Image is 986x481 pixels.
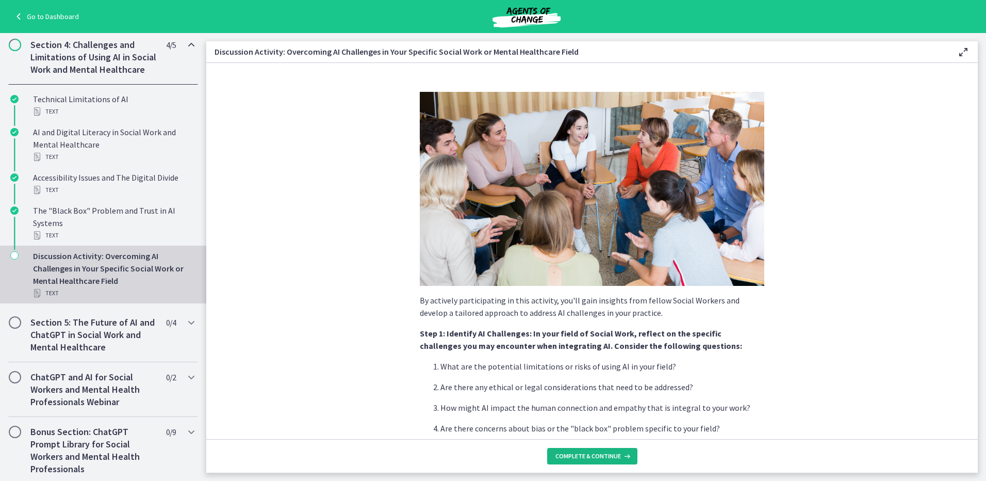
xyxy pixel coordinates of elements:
[166,371,176,383] span: 0 / 2
[440,381,764,393] p: Are there any ethical or legal considerations that need to be addressed?
[30,371,156,408] h2: ChatGPT and AI for Social Workers and Mental Health Professionals Webinar
[166,39,176,51] span: 4 / 5
[33,204,194,242] div: The "Black Box" Problem and Trust in AI Systems
[30,316,156,354] h2: Section 5: The Future of AI and ChatGPT in Social Work and Mental Healthcare
[33,126,194,163] div: AI and Digital Literacy in Social Work and Mental Healthcare
[215,45,941,58] h3: Discussion Activity: Overcoming AI Challenges in Your Specific Social Work or Mental Healthcare F...
[440,360,764,373] p: What are the potential limitations or risks of using AI in your field?
[166,316,176,329] span: 0 / 4
[547,448,637,464] button: Complete & continue
[33,171,194,196] div: Accessibility Issues and The Digital Divide
[30,426,156,475] h2: Bonus Section: ChatGPT Prompt Library for Social Workers and Mental Health Professionals
[465,4,588,29] img: Agents of Change Social Work Test Prep
[30,39,156,76] h2: Section 4: Challenges and Limitations of Using AI in Social Work and Mental Healthcare
[555,452,621,460] span: Complete & continue
[420,92,764,286] img: Slides_for_Title_Slides_for_ChatGPT_and_AI_for_Social_Work_%2817%29.png
[12,10,79,23] a: Go to Dashboard
[440,402,764,414] p: How might AI impact the human connection and empathy that is integral to your work?
[420,294,764,319] p: By actively participating in this activity, you'll gain insights from fellow Social Workers and d...
[33,287,194,299] div: Text
[10,95,19,103] i: Completed
[33,151,194,163] div: Text
[33,105,194,118] div: Text
[420,328,742,351] strong: Step 1: Identify AI Challenges: In your field of Social Work, reflect on the specific challenges ...
[33,229,194,242] div: Text
[166,426,176,438] span: 0 / 9
[10,173,19,182] i: Completed
[33,184,194,196] div: Text
[10,128,19,136] i: Completed
[440,422,764,435] p: Are there concerns about bias or the "black box" problem specific to your field?
[33,93,194,118] div: Technical Limitations of AI
[33,250,194,299] div: Discussion Activity: Overcoming AI Challenges in Your Specific Social Work or Mental Healthcare F...
[10,206,19,215] i: Completed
